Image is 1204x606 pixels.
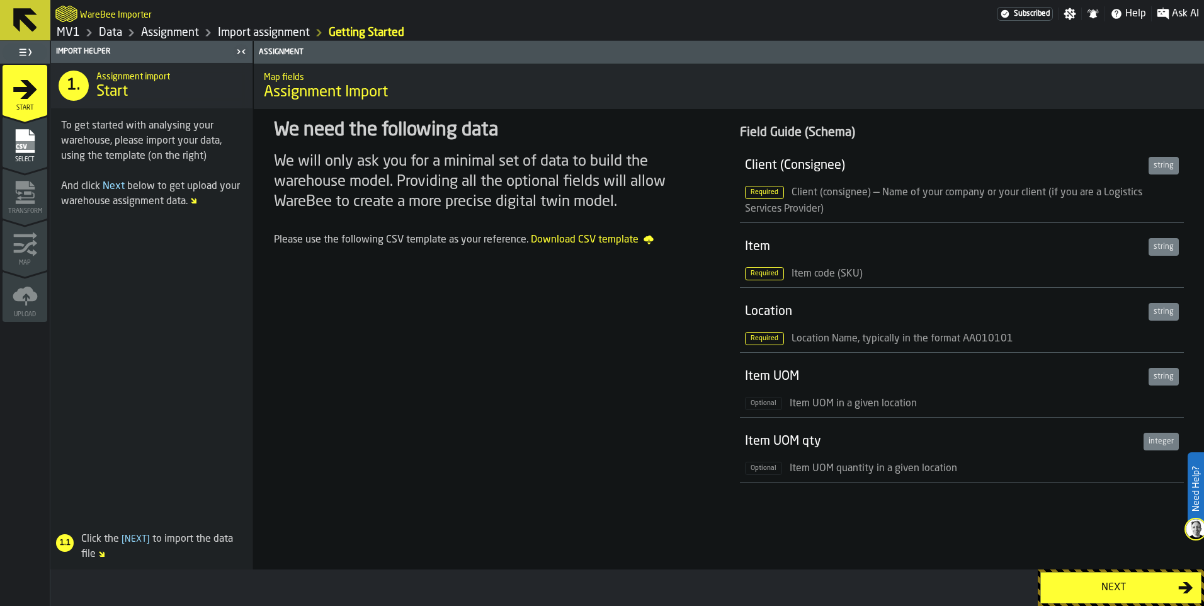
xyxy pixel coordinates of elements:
li: menu Start [3,65,47,115]
span: Please use the following CSV template as your reference. [274,235,528,245]
header: Assignment [254,41,1204,64]
span: Item UOM in a given location [790,399,917,409]
div: string [1149,368,1179,386]
label: button-toggle-Notifications [1082,8,1105,20]
span: Help [1125,6,1146,21]
li: menu Transform [3,168,47,219]
div: Import Helper [54,47,232,56]
span: [ [122,535,125,544]
span: Required [745,267,784,280]
li: menu Map [3,220,47,270]
header: Import Helper [51,41,253,63]
a: Download CSV template [531,232,654,249]
h2: Sub Title [264,70,1194,83]
span: Required [745,332,784,345]
div: To get started with analysing your warehouse, please import your data, using the template (on the... [61,118,242,164]
a: link-to-/wh/i/3ccf57d1-1e0c-4a81-a3bb-c2011c5f0d50/data [99,26,122,40]
div: Menu Subscription [997,7,1053,21]
span: Select [3,156,47,163]
div: title-Start [51,63,253,108]
span: Ask AI [1172,6,1199,21]
label: button-toggle-Settings [1059,8,1081,20]
span: Item UOM quantity in a given location [790,464,957,474]
div: And click below to get upload your warehouse assignment data. [61,179,242,209]
label: button-toggle-Close me [232,44,250,59]
a: link-to-/wh/i/3ccf57d1-1e0c-4a81-a3bb-c2011c5f0d50 [57,26,80,40]
label: button-toggle-Ask AI [1152,6,1204,21]
a: link-to-/wh/i/3ccf57d1-1e0c-4a81-a3bb-c2011c5f0d50/settings/billing [997,7,1053,21]
label: button-toggle-Toggle Full Menu [3,43,47,61]
li: menu Select [3,117,47,167]
span: Next [119,535,152,544]
span: Map [3,260,47,266]
a: link-to-/wh/i/3ccf57d1-1e0c-4a81-a3bb-c2011c5f0d50/import/assignment/ [218,26,310,40]
span: Optional [745,397,782,410]
label: button-toggle-Help [1105,6,1151,21]
li: menu Upload [3,272,47,322]
div: title-Assignment Import [254,64,1204,109]
div: Click the to import the data file [51,532,247,562]
span: Upload [3,311,47,318]
label: Need Help? [1189,454,1203,524]
h2: Sub Title [80,8,152,20]
div: We need the following data [274,119,718,142]
div: Client (Consignee) [745,157,1144,174]
button: button-Next [1040,572,1201,603]
a: link-to-/wh/i/3ccf57d1-1e0c-4a81-a3bb-c2011c5f0d50/data/assignments/ [141,26,199,40]
div: We will only ask you for a minimal set of data to build the warehouse model. Providing all the op... [274,152,718,212]
div: string [1149,238,1179,256]
span: Transform [3,208,47,215]
div: string [1149,303,1179,321]
div: 1. [59,71,89,101]
span: Subscribed [1014,9,1050,18]
div: Next [1048,580,1178,595]
span: Download CSV template [531,232,654,248]
span: Item code (SKU) [792,269,863,279]
span: Next [103,181,125,192]
div: Item UOM [745,368,1144,386]
span: 1.1 [57,539,73,547]
div: Assignment [256,48,1201,57]
div: string [1149,157,1179,174]
nav: Breadcrumb [55,25,627,40]
div: Item UOM qty [745,433,1139,450]
span: Assignment Import [264,83,1194,103]
a: logo-header [55,3,77,25]
span: Optional [745,462,782,475]
a: link-to-/wh/i/3ccf57d1-1e0c-4a81-a3bb-c2011c5f0d50/import/assignment [329,26,404,40]
span: Location Name, typically in the format AA010101 [792,334,1013,344]
span: Start [3,105,47,111]
span: Start [96,82,128,102]
span: Client (consignee) — Name of your company or your client (if you are a Logistics Services Provider) [745,188,1142,214]
span: ] [147,535,150,544]
div: Location [745,303,1144,321]
div: integer [1144,433,1179,450]
div: Field Guide (Schema) [740,124,1184,142]
span: Required [745,186,784,199]
div: Item [745,238,1144,256]
h2: Sub Title [96,69,242,82]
